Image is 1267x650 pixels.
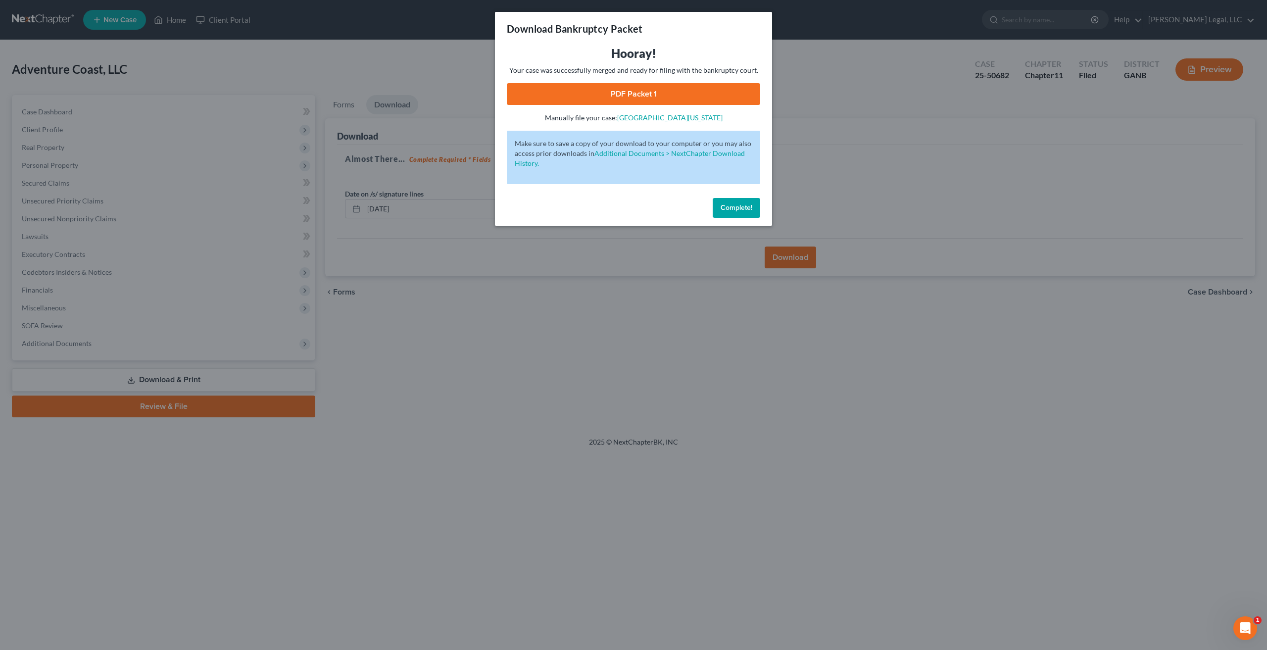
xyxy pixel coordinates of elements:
a: PDF Packet 1 [507,83,760,105]
button: Complete! [713,198,760,218]
iframe: Intercom live chat [1233,616,1257,640]
span: 1 [1254,616,1262,624]
p: Make sure to save a copy of your download to your computer or you may also access prior downloads in [515,139,752,168]
span: Complete! [721,203,752,212]
a: Additional Documents > NextChapter Download History. [515,149,745,167]
a: [GEOGRAPHIC_DATA][US_STATE] [617,113,723,122]
h3: Download Bankruptcy Packet [507,22,642,36]
h3: Hooray! [507,46,760,61]
p: Your case was successfully merged and ready for filing with the bankruptcy court. [507,65,760,75]
p: Manually file your case: [507,113,760,123]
